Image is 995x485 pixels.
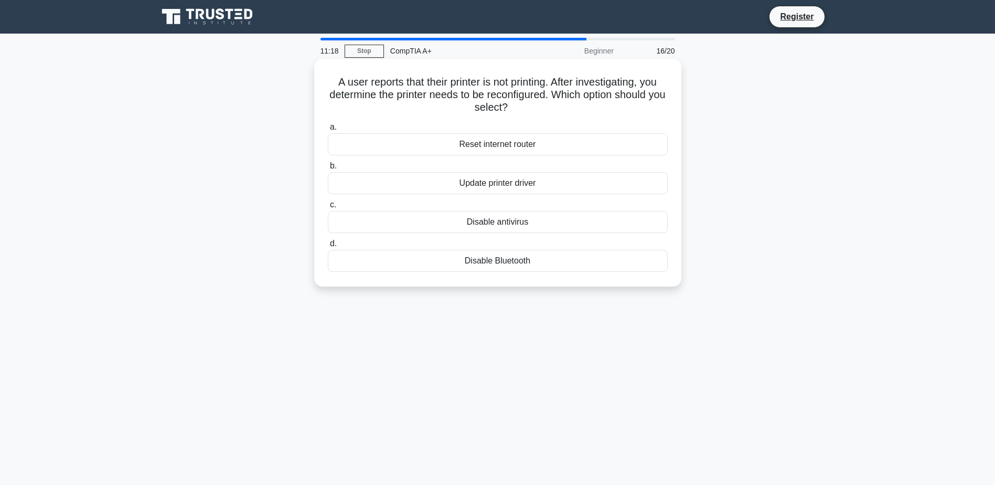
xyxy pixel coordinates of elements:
a: Stop [345,45,384,58]
div: Disable antivirus [328,211,668,233]
h5: A user reports that their printer is not printing. After investigating, you determine the printer... [327,76,669,114]
span: c. [330,200,336,209]
div: 11:18 [314,40,345,61]
div: Update printer driver [328,172,668,194]
span: b. [330,161,337,170]
div: Disable Bluetooth [328,250,668,272]
div: CompTIA A+ [384,40,528,61]
span: d. [330,239,337,248]
div: Beginner [528,40,620,61]
div: Reset internet router [328,133,668,155]
div: 16/20 [620,40,681,61]
a: Register [774,10,820,23]
span: a. [330,122,337,131]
